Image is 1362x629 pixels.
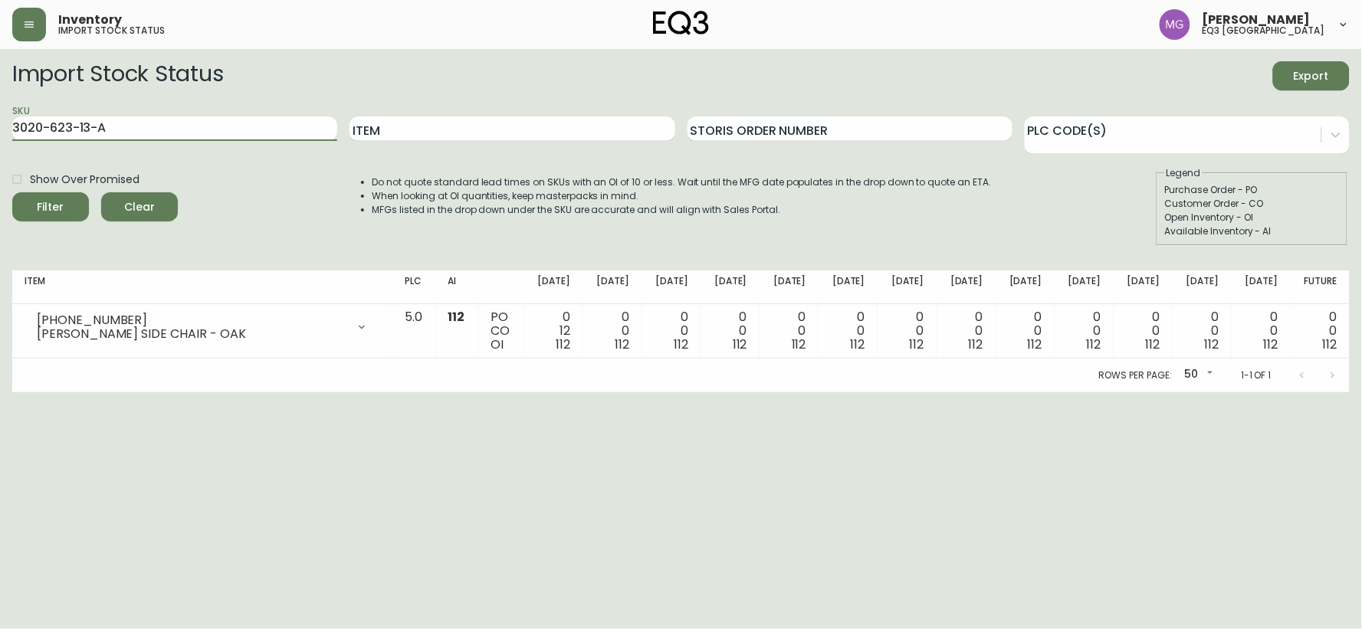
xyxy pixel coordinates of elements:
[1114,270,1173,304] th: [DATE]
[733,336,747,353] span: 112
[101,192,178,221] button: Clear
[436,270,479,304] th: AI
[12,61,223,90] h2: Import Stock Status
[448,308,465,326] span: 112
[996,270,1055,304] th: [DATE]
[792,336,806,353] span: 112
[851,336,865,353] span: 112
[615,336,629,353] span: 112
[491,336,504,353] span: OI
[1146,336,1160,353] span: 112
[1203,26,1325,35] h5: eq3 [GEOGRAPHIC_DATA]
[1165,211,1340,224] div: Open Inventory - OI
[1273,61,1350,90] button: Export
[1055,270,1114,304] th: [DATE]
[819,270,878,304] th: [DATE]
[1099,369,1172,382] p: Rows per page:
[1165,183,1340,197] div: Purchase Order - PO
[1323,336,1337,353] span: 112
[1165,166,1203,180] legend: Legend
[713,310,747,352] div: 0 0
[772,310,806,352] div: 0 0
[12,270,392,304] th: Item
[1244,310,1278,352] div: 0 0
[642,270,701,304] th: [DATE]
[25,310,380,344] div: [PHONE_NUMBER][PERSON_NAME] SIDE CHAIR - OAK
[1008,310,1042,352] div: 0 0
[536,310,570,352] div: 0 12
[760,270,819,304] th: [DATE]
[910,336,924,353] span: 112
[1087,336,1101,353] span: 112
[654,310,688,352] div: 0 0
[372,203,992,217] li: MFGs listed in the drop down under the SKU are accurate and will align with Sales Portal.
[1067,310,1101,352] div: 0 0
[1241,369,1272,382] p: 1-1 of 1
[831,310,865,352] div: 0 0
[392,270,436,304] th: PLC
[1160,9,1190,40] img: de8837be2a95cd31bb7c9ae23fe16153
[37,327,346,341] div: [PERSON_NAME] SIDE CHAIR - OAK
[1232,270,1291,304] th: [DATE]
[523,270,583,304] th: [DATE]
[1205,336,1219,353] span: 112
[1285,67,1337,86] span: Export
[890,310,924,352] div: 0 0
[392,304,436,359] td: 5.0
[38,198,64,217] div: Filter
[1178,362,1216,388] div: 50
[37,313,346,327] div: [PHONE_NUMBER]
[491,310,511,352] div: PO CO
[653,11,710,35] img: logo
[1185,310,1219,352] div: 0 0
[556,336,570,353] span: 112
[1203,14,1311,26] span: [PERSON_NAME]
[949,310,983,352] div: 0 0
[1264,336,1278,353] span: 112
[1165,224,1340,238] div: Available Inventory - AI
[701,270,760,304] th: [DATE]
[969,336,983,353] span: 112
[1165,197,1340,211] div: Customer Order - CO
[1028,336,1042,353] span: 112
[30,172,139,188] span: Show Over Promised
[1303,310,1337,352] div: 0 0
[674,336,688,353] span: 112
[372,189,992,203] li: When looking at OI quantities, keep masterpacks in mind.
[595,310,629,352] div: 0 0
[878,270,937,304] th: [DATE]
[1173,270,1232,304] th: [DATE]
[12,192,89,221] button: Filter
[1291,270,1350,304] th: Future
[583,270,642,304] th: [DATE]
[58,14,122,26] span: Inventory
[113,198,166,217] span: Clear
[372,175,992,189] li: Do not quote standard lead times on SKUs with an OI of 10 or less. Wait until the MFG date popula...
[1126,310,1160,352] div: 0 0
[937,270,996,304] th: [DATE]
[58,26,165,35] h5: import stock status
